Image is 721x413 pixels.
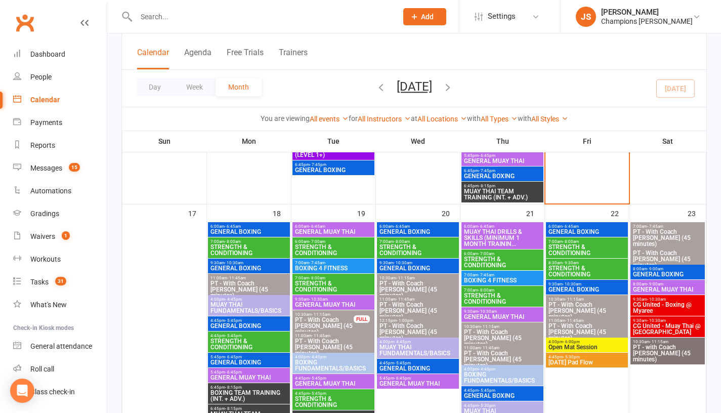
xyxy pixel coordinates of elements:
[463,329,541,347] span: PT - With Coach [PERSON_NAME] (45 minutes)
[463,371,541,384] span: BOXING FUNDAMENTALS/BASICS
[563,355,580,359] span: - 5:30pm
[463,252,541,256] span: 6:00am
[137,48,169,69] button: Calendar
[309,261,325,265] span: - 7:45am
[13,358,107,381] a: Roll call
[13,225,107,248] a: Waivers 1
[310,355,326,359] span: - 4:45pm
[396,276,415,280] span: - 11:15am
[30,342,92,350] div: General attendance
[481,346,499,350] span: - 11:45am
[225,385,242,390] span: - 8:15pm
[632,229,703,247] span: PT - With Coach [PERSON_NAME] (45 minutes)
[13,381,107,403] a: Class kiosk mode
[481,324,499,329] span: - 11:15am
[647,224,663,229] span: - 7:45am
[379,365,457,371] span: GENERAL BOXING
[518,114,531,122] strong: with
[13,271,107,294] a: Tasks 31
[30,301,67,309] div: What's New
[548,265,626,277] span: STRENGTH & CONDITIONING
[478,288,494,293] span: - 8:00am
[548,359,626,365] span: [DATE] Pad Flow
[294,376,372,381] span: 4:45pm
[309,239,325,244] span: - 7:00am
[310,376,326,381] span: - 5:45pm
[133,10,390,24] input: Search...
[379,344,457,356] span: MUAY THAI FUNDAMENTALS/BASICS
[312,312,330,317] span: - 11:15am
[379,261,457,265] span: 9:30am
[294,265,372,271] span: BOXING 4 FITNESS
[632,282,703,286] span: 8:00am
[379,280,457,299] span: PT - With Coach [PERSON_NAME] (45 minutes)
[396,297,415,302] span: - 11:45am
[463,229,541,247] span: MUAY THAI DRILLS & SKILLS (MINIMUM 1 MONTH TRAININ...
[548,297,626,302] span: 10:30am
[261,114,310,122] strong: You are viewing
[210,355,288,359] span: 5:45pm
[294,280,372,293] span: STRENGTH & CONDITIONING
[294,229,372,235] span: GENERAL MUAY THAI
[421,13,434,21] span: Add
[688,204,706,221] div: 23
[225,370,242,375] span: - 6:45pm
[394,340,411,344] span: - 4:45pm
[478,273,494,277] span: - 7:45am
[354,315,370,323] div: FULL
[463,346,541,350] span: 11:00am
[309,224,325,229] span: - 6:45am
[548,282,626,286] span: 9:30am
[611,204,629,221] div: 22
[13,294,107,316] a: What's New
[210,390,288,402] span: BOXING TEAM TRAINING (INT. + ADV.)
[225,239,241,244] span: - 8:00am
[647,297,666,302] span: - 10:30am
[565,318,584,323] span: - 11:45am
[294,244,372,256] span: STRENGTH & CONDITIONING
[478,252,494,256] span: - 7:00am
[632,224,703,229] span: 7:00am
[394,361,411,365] span: - 5:45pm
[210,239,288,244] span: 7:00am
[207,131,291,152] th: Mon
[279,48,308,69] button: Trainers
[210,297,288,302] span: 4:00pm
[463,184,541,188] span: 6:45pm
[463,224,541,229] span: 6:00am
[601,17,693,26] div: Champions [PERSON_NAME]
[309,297,328,302] span: - 10:30am
[294,391,372,396] span: 4:45pm
[312,334,330,338] span: - 11:45am
[394,239,410,244] span: - 8:00am
[394,376,411,381] span: - 6:45pm
[632,250,703,268] span: PT - With Coach [PERSON_NAME] (45 minutes)
[463,153,541,158] span: 5:45pm
[463,158,541,164] span: GENERAL MUAY THAI
[188,204,206,221] div: 17
[397,79,432,94] button: [DATE]
[30,187,71,195] div: Automations
[13,89,107,111] a: Calendar
[349,114,358,122] strong: for
[632,323,703,335] span: CG United - Muay Thai @ [GEOGRAPHIC_DATA]
[309,276,325,280] span: - 8:00am
[650,340,668,344] span: - 11:15am
[294,261,372,265] span: 7:00am
[174,78,216,96] button: Week
[310,162,326,167] span: - 7:45pm
[379,302,457,320] span: PT - With Coach [PERSON_NAME] (45 minutes)
[379,340,457,344] span: 4:00pm
[30,118,62,127] div: Payments
[30,141,55,149] div: Reports
[13,248,107,271] a: Workouts
[548,323,626,341] span: PT - With Coach [PERSON_NAME] (45 minutes)
[55,277,66,285] span: 31
[210,338,288,350] span: STRENGTH & CONDITIONING
[460,131,545,152] th: Thu
[210,370,288,375] span: 5:45pm
[632,297,703,302] span: 9:30am
[563,239,579,244] span: - 8:00am
[225,224,241,229] span: - 6:45am
[526,204,544,221] div: 21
